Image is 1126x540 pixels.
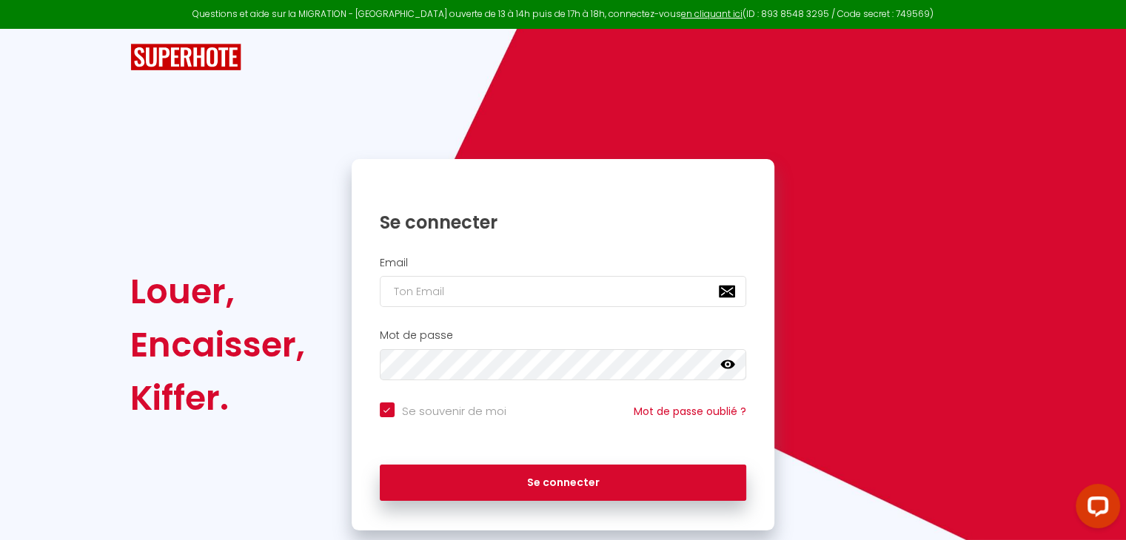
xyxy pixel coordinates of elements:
h2: Email [380,257,747,269]
a: Mot de passe oublié ? [634,404,746,419]
h1: Se connecter [380,211,747,234]
img: SuperHote logo [130,44,241,71]
h2: Mot de passe [380,329,747,342]
button: Se connecter [380,465,747,502]
div: Louer, [130,265,305,318]
a: en cliquant ici [681,7,743,20]
input: Ton Email [380,276,747,307]
iframe: LiveChat chat widget [1064,478,1126,540]
div: Kiffer. [130,371,305,425]
div: Encaisser, [130,318,305,371]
